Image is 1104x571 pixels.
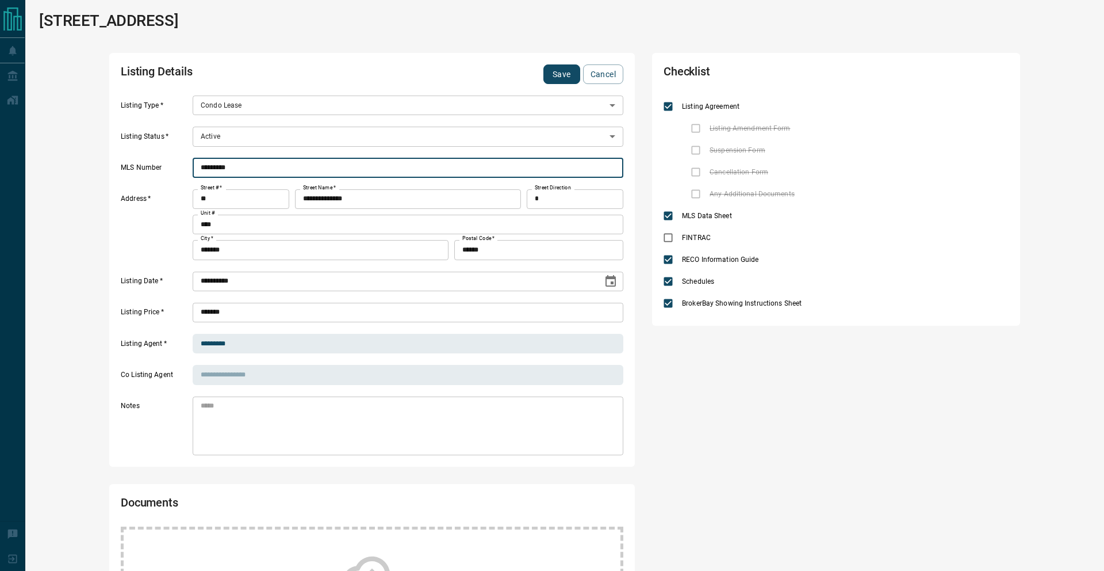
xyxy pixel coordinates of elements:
[121,276,190,291] label: Listing Date
[679,298,804,309] span: BrokerBay Showing Instructions Sheet
[121,194,190,260] label: Address
[707,145,768,155] span: Suspension Form
[121,339,190,354] label: Listing Agent
[707,167,771,177] span: Cancellation Form
[599,270,622,293] button: Choose date, selected date is Sep 15, 2025
[121,370,190,385] label: Co Listing Agent
[535,184,571,192] label: Street Direction
[39,12,178,30] h1: [STREET_ADDRESS]
[121,163,190,178] label: MLS Number
[679,233,714,243] span: FINTRAC
[193,96,623,115] div: Condo Lease
[201,235,213,242] label: City
[193,127,623,146] div: Active
[543,64,580,84] button: Save
[707,189,798,199] span: Any Additional Documents
[462,235,494,242] label: Postal Code
[707,123,793,134] span: Listing Amendment Form
[679,101,742,112] span: Listing Agreement
[121,496,422,515] h2: Documents
[679,276,717,287] span: Schedules
[121,401,190,455] label: Notes
[121,132,190,147] label: Listing Status
[583,64,623,84] button: Cancel
[679,211,735,221] span: MLS Data Sheet
[201,184,222,192] label: Street #
[664,64,871,84] h2: Checklist
[121,307,190,322] label: Listing Price
[121,64,422,84] h2: Listing Details
[303,184,336,192] label: Street Name
[679,254,761,265] span: RECO Information Guide
[201,210,215,217] label: Unit #
[121,101,190,116] label: Listing Type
